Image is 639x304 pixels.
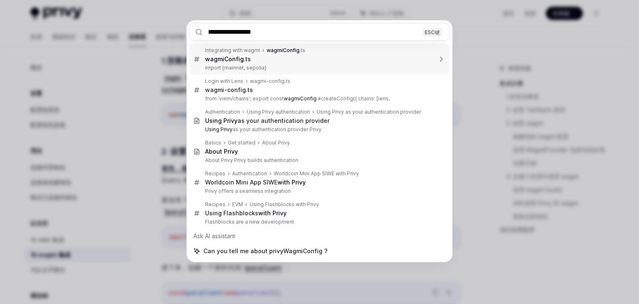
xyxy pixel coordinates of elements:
div: Using Privy authentication [247,109,310,115]
div: Login with Lens [205,78,243,85]
div: Recipes [205,170,225,177]
b: with Privy [258,209,287,217]
div: Using Privy as your authentication provider [317,109,421,115]
div: Using Flashblocks [205,209,287,217]
b: Using Privy [205,126,233,132]
p: as your authentication provider Privy [205,126,432,133]
div: Integrating with wagmi [205,47,260,54]
span: Can you tell me about privyWagmiConfig ? [203,247,327,255]
p: from 'viem/chains'; export const createConfig({ chains: [lens, [205,95,432,102]
font: ESC键 [425,29,440,35]
p: About Privy Privy builds authentication [205,157,432,164]
b: wagmiConfig. [205,55,245,62]
div: EVM [232,201,243,208]
div: Basics [205,140,221,146]
p: import {mainnet, sepolia} [205,65,432,71]
div: About Privy [262,140,290,146]
div: Recipes [205,201,225,208]
div: Authentication [232,170,267,177]
div: as your authentication provider [205,117,329,125]
div: Using Flashblocks with Privy [250,201,319,208]
b: wagmiConfig. [267,47,301,53]
div: wagmi-config.ts [205,86,253,94]
b: Using Privy [205,117,238,124]
p: Flashblocks are a new development [205,219,432,225]
b: with Privy [277,179,306,186]
div: Worldcoin Mini App SIWE with Privy [274,170,359,177]
div: ts [267,47,305,54]
p: Privy offers a seamless integration [205,188,432,194]
div: Worldcoin Mini App SIWE [205,179,306,186]
div: Ask AI assistant [189,229,450,244]
b: About Privy [205,148,238,155]
div: wagmi-config.ts [250,78,290,85]
div: Authentication [205,109,240,115]
div: Get started [228,140,255,146]
div: ts [205,55,251,63]
b: wagmiConfig = [284,95,321,102]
